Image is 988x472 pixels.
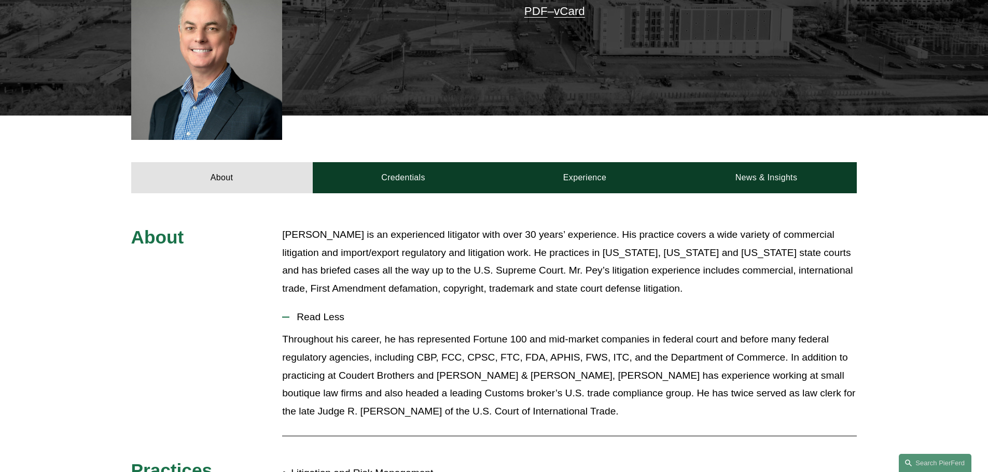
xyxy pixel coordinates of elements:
[524,5,548,18] a: PDF
[675,162,857,193] a: News & Insights
[289,311,857,323] span: Read Less
[282,331,857,428] div: Read Less
[313,162,494,193] a: Credentials
[131,227,184,247] span: About
[282,331,857,420] p: Throughout his career, he has represented Fortune 100 and mid-market companies in federal court a...
[494,162,676,193] a: Experience
[282,304,857,331] button: Read Less
[899,454,971,472] a: Search this site
[131,162,313,193] a: About
[282,226,857,297] p: [PERSON_NAME] is an experienced litigator with over 30 years’ experience. His practice covers a w...
[554,5,585,18] a: vCard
